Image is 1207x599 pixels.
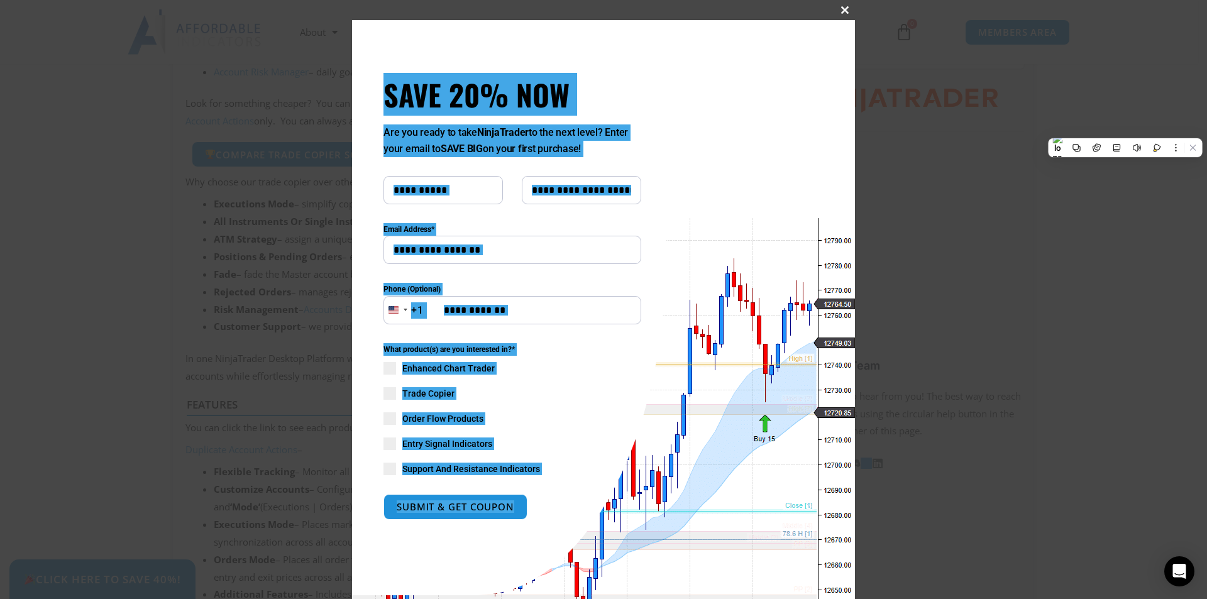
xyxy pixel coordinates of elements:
label: Enhanced Chart Trader [383,362,641,375]
span: Support And Resistance Indicators [402,463,540,475]
label: Trade Copier [383,387,641,400]
p: Are you ready to take to the next level? Enter your email to on your first purchase! [383,124,641,157]
strong: NinjaTrader [477,126,529,138]
strong: SAVE BIG [441,143,483,155]
button: Selected country [383,296,424,324]
div: Open Intercom Messenger [1164,556,1194,586]
label: Order Flow Products [383,412,641,425]
span: Entry Signal Indicators [402,437,492,450]
span: What product(s) are you interested in? [383,343,641,356]
span: Trade Copier [402,387,455,400]
label: Phone (Optional) [383,283,641,295]
label: Email Address [383,223,641,236]
button: SUBMIT & GET COUPON [383,494,527,520]
label: Entry Signal Indicators [383,437,641,450]
h3: SAVE 20% NOW [383,77,641,112]
span: Order Flow Products [402,412,483,425]
label: Support And Resistance Indicators [383,463,641,475]
div: +1 [411,302,424,319]
span: Enhanced Chart Trader [402,362,495,375]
